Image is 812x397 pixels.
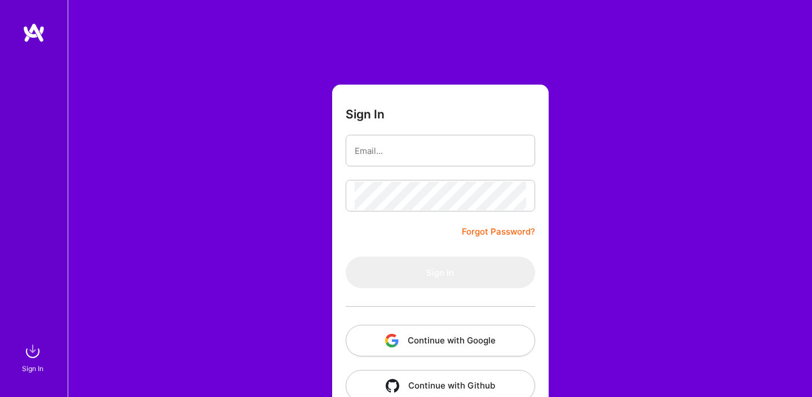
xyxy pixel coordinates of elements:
img: logo [23,23,45,43]
a: sign inSign In [24,340,44,374]
h3: Sign In [346,107,385,121]
button: Sign In [346,257,535,288]
a: Forgot Password? [462,225,535,239]
div: Sign In [22,363,43,374]
img: icon [385,334,399,347]
img: sign in [21,340,44,363]
input: Email... [355,136,526,165]
img: icon [386,379,399,392]
button: Continue with Google [346,325,535,356]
